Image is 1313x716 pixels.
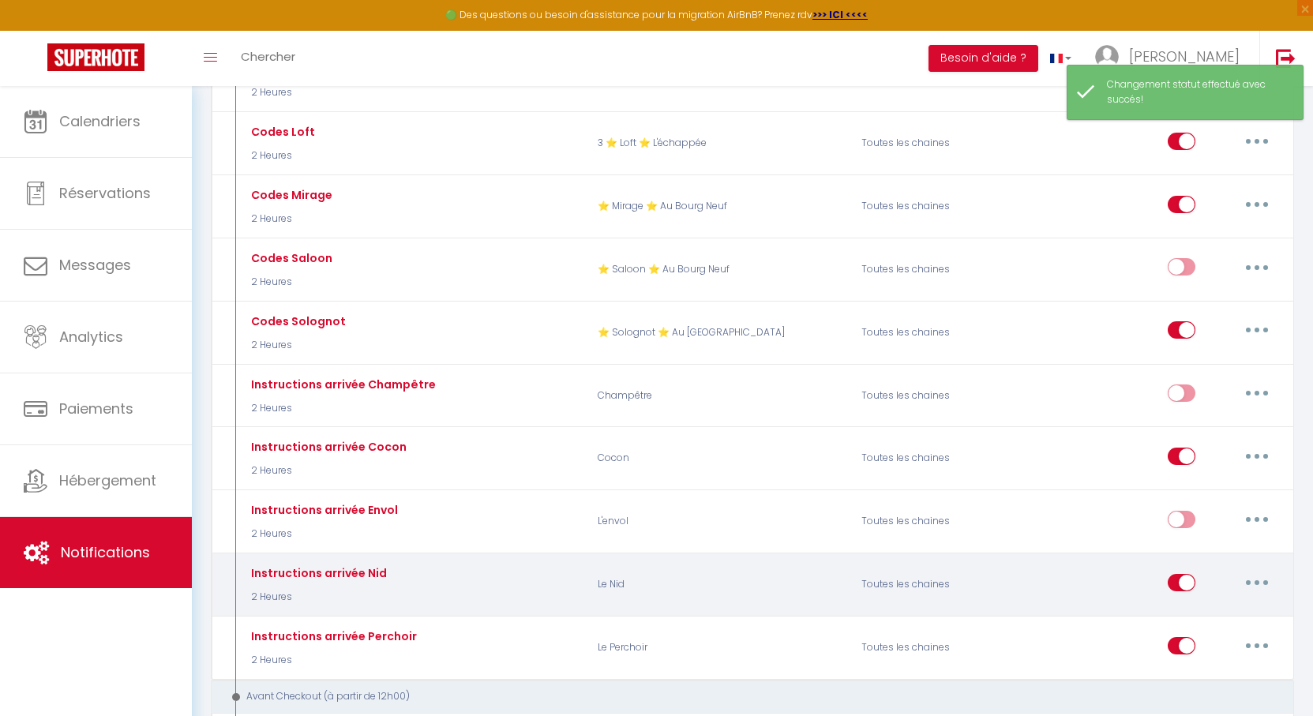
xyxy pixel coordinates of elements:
a: Chercher [229,31,307,86]
span: Paiements [59,399,133,418]
span: Notifications [61,542,150,562]
p: 2 Heures [247,275,332,290]
p: 3 ⭐ Loft ⭐ L'échappée [587,121,851,167]
p: 2 Heures [247,85,336,100]
div: Codes Saloon [247,249,332,267]
span: Hébergement [59,470,156,490]
a: ... [PERSON_NAME] [1083,31,1259,86]
button: Besoin d'aide ? [928,45,1038,72]
div: Toutes les chaines [851,246,1026,292]
div: Toutes les chaines [851,373,1026,418]
div: Toutes les chaines [851,121,1026,167]
div: Instructions arrivée Champêtre [247,376,436,393]
div: Toutes les chaines [851,625,1026,671]
span: Chercher [241,48,295,65]
div: Toutes les chaines [851,562,1026,608]
p: 2 Heures [247,527,398,542]
div: Changement statut effectué avec succés! [1107,77,1287,107]
p: 2 Heures [247,212,332,227]
p: 2 Heures [247,653,417,668]
span: [PERSON_NAME] [1129,47,1240,66]
div: Instructions arrivée Cocon [247,438,407,455]
span: Réservations [59,183,151,203]
a: >>> ICI <<<< [812,8,868,21]
p: Le Perchoir [587,625,851,671]
span: Calendriers [59,111,141,131]
div: Instructions arrivée Envol [247,501,398,519]
p: 2 Heures [247,590,387,605]
p: Cocon [587,436,851,482]
p: 2 Heures [247,401,436,416]
p: ⭐ Solognot ⭐ Au [GEOGRAPHIC_DATA] [587,309,851,355]
div: Codes Mirage [247,186,332,204]
div: Toutes les chaines [851,436,1026,482]
div: Toutes les chaines [851,184,1026,230]
div: Toutes les chaines [851,309,1026,355]
div: Codes Loft [247,123,315,141]
p: ⭐ Mirage ⭐ Au Bourg Neuf [587,184,851,230]
p: 2 Heures [247,463,407,478]
p: L'envol [587,499,851,545]
img: Super Booking [47,43,144,71]
img: logout [1276,48,1296,68]
span: Messages [59,255,131,275]
p: ⭐ Saloon ⭐ Au Bourg Neuf [587,246,851,292]
div: Instructions arrivée Nid [247,564,387,582]
p: Champêtre [587,373,851,418]
div: Avant Checkout (à partir de 12h00) [226,689,1259,704]
div: Toutes les chaines [851,499,1026,545]
img: ... [1095,45,1119,69]
p: Le Nid [587,562,851,608]
p: 2 Heures [247,148,315,163]
div: Codes Solognot [247,313,346,330]
div: Instructions arrivée Perchoir [247,628,417,645]
p: 2 Heures [247,338,346,353]
span: Analytics [59,327,123,347]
